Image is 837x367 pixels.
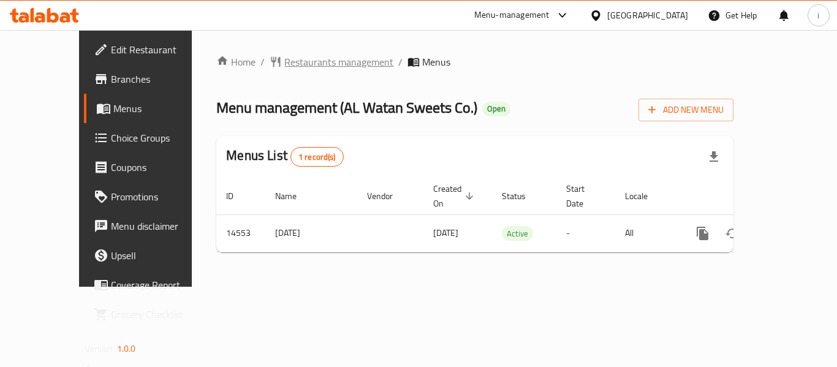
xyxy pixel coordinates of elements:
[607,9,688,22] div: [GEOGRAPHIC_DATA]
[625,189,664,203] span: Locale
[433,225,458,241] span: [DATE]
[615,214,678,252] td: All
[433,181,477,211] span: Created On
[84,94,219,123] a: Menus
[226,189,249,203] span: ID
[216,178,816,252] table: enhanced table
[556,214,615,252] td: -
[84,211,219,241] a: Menu disclaimer
[113,101,209,116] span: Menus
[290,147,344,167] div: Total records count
[84,123,219,153] a: Choice Groups
[265,214,357,252] td: [DATE]
[84,182,219,211] a: Promotions
[84,300,219,329] a: Grocery Checklist
[688,219,718,248] button: more
[117,341,136,357] span: 1.0.0
[84,153,219,182] a: Coupons
[398,55,403,69] li: /
[85,341,115,357] span: Version:
[111,278,209,292] span: Coverage Report
[502,226,533,241] div: Active
[291,151,343,163] span: 1 record(s)
[275,189,312,203] span: Name
[111,42,209,57] span: Edit Restaurant
[226,146,343,167] h2: Menus List
[648,102,724,118] span: Add New Menu
[270,55,393,69] a: Restaurants management
[216,94,477,121] span: Menu management ( AL Watan Sweets Co. )
[216,55,256,69] a: Home
[474,8,550,23] div: Menu-management
[111,72,209,86] span: Branches
[367,189,409,203] span: Vendor
[111,189,209,204] span: Promotions
[502,189,542,203] span: Status
[216,214,265,252] td: 14553
[284,55,393,69] span: Restaurants management
[216,55,733,69] nav: breadcrumb
[111,307,209,322] span: Grocery Checklist
[84,270,219,300] a: Coverage Report
[111,248,209,263] span: Upsell
[111,160,209,175] span: Coupons
[111,219,209,233] span: Menu disclaimer
[817,9,819,22] span: i
[502,227,533,241] span: Active
[111,131,209,145] span: Choice Groups
[482,104,510,114] span: Open
[482,102,510,116] div: Open
[84,64,219,94] a: Branches
[422,55,450,69] span: Menus
[84,241,219,270] a: Upsell
[718,219,747,248] button: Change Status
[678,178,816,215] th: Actions
[566,181,600,211] span: Start Date
[638,99,733,121] button: Add New Menu
[260,55,265,69] li: /
[84,35,219,64] a: Edit Restaurant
